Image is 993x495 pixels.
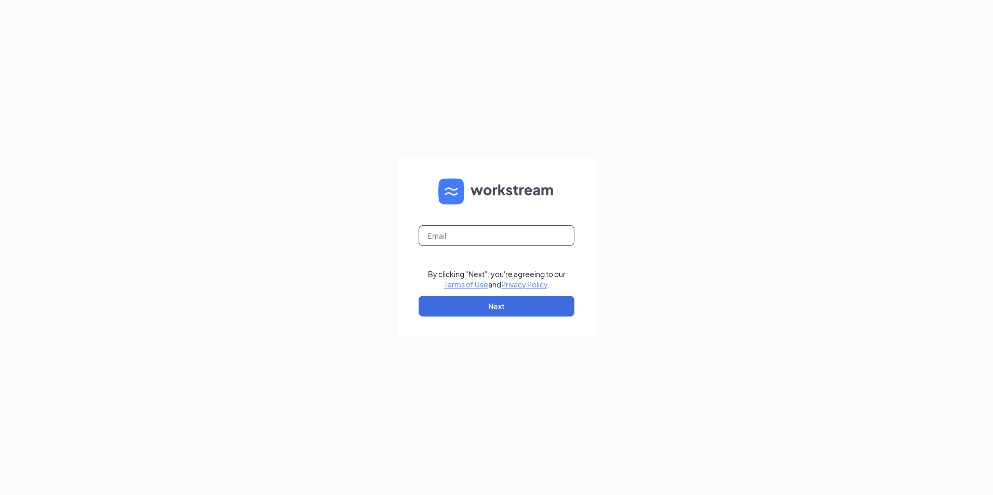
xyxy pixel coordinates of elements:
a: Terms of Use [444,280,488,289]
div: By clicking "Next", you're agreeing to our and . [428,269,566,290]
input: Email [419,225,574,246]
a: Privacy Policy [501,280,547,289]
img: WS logo and Workstream text [438,178,555,204]
button: Next [419,296,574,317]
